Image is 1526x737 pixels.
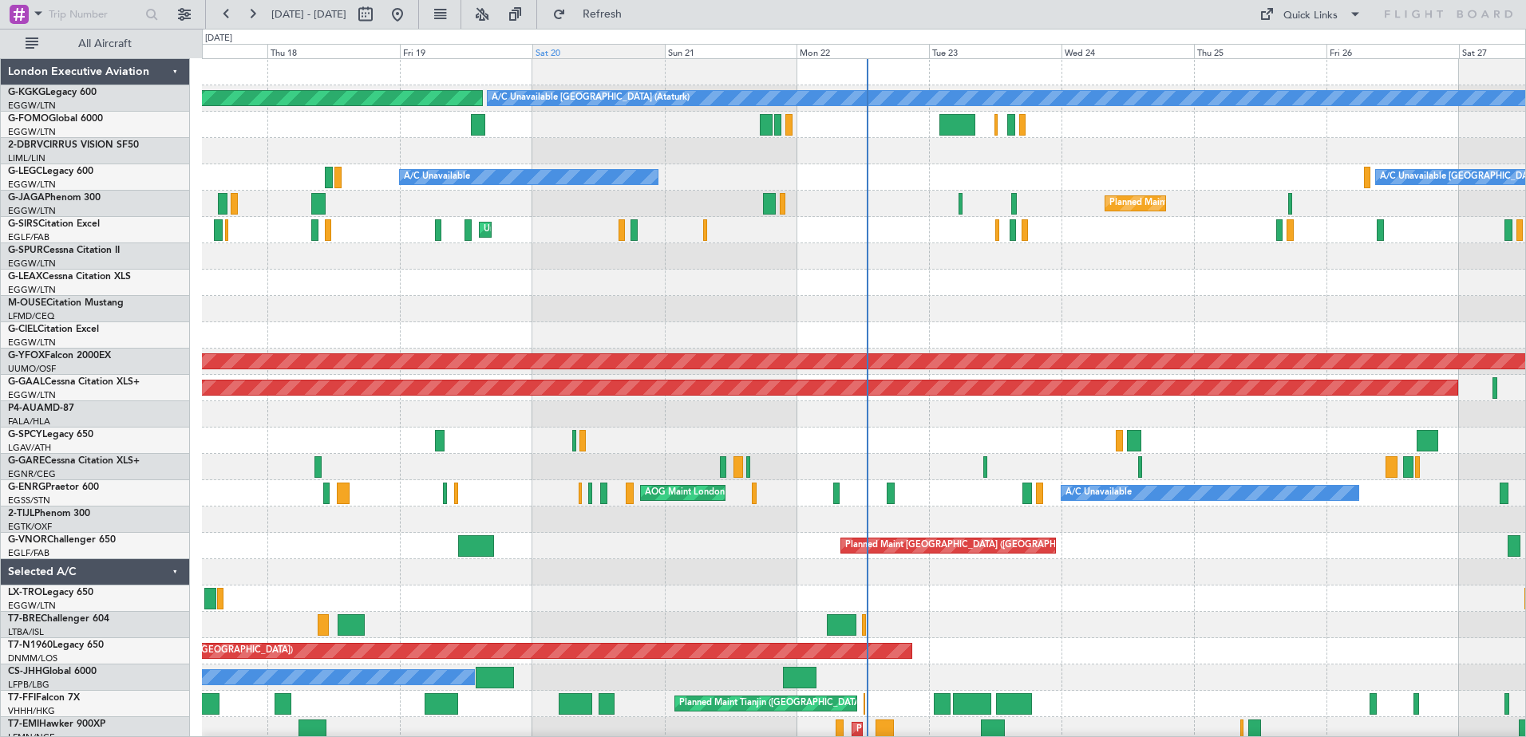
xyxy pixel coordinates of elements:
a: CS-JHHGlobal 6000 [8,667,97,676]
a: G-CIELCitation Excel [8,325,99,334]
a: T7-FFIFalcon 7X [8,693,80,703]
a: G-GARECessna Citation XLS+ [8,456,140,466]
a: G-JAGAPhenom 300 [8,193,101,203]
span: T7-FFI [8,693,36,703]
a: VHHH/HKG [8,705,55,717]
button: All Aircraft [18,31,173,57]
a: G-VNORChallenger 650 [8,535,116,545]
a: LFPB/LBG [8,679,49,691]
span: G-SIRS [8,219,38,229]
a: EGSS/STN [8,495,50,506]
a: M-OUSECitation Mustang [8,298,124,308]
div: Quick Links [1283,8,1338,24]
span: All Aircraft [42,38,168,49]
span: P4-AUA [8,404,44,413]
span: G-ENRG [8,483,45,492]
a: EGGW/LTN [8,205,56,217]
a: EGNR/CEG [8,468,56,480]
a: 2-DBRVCIRRUS VISION SF50 [8,140,139,150]
span: G-GARE [8,456,45,466]
div: Sun 21 [665,44,797,58]
button: Refresh [545,2,641,27]
a: DNMM/LOS [8,652,57,664]
a: G-KGKGLegacy 600 [8,88,97,97]
span: Refresh [569,9,636,20]
span: G-SPCY [8,430,42,439]
span: T7-EMI [8,719,39,729]
a: EGGW/LTN [8,337,56,349]
input: Trip Number [49,2,140,26]
span: G-LEAX [8,272,42,282]
a: G-SPURCessna Citation II [8,246,120,255]
a: G-SIRSCitation Excel [8,219,100,229]
span: T7-N1960 [8,640,53,650]
div: Wed 24 [1061,44,1194,58]
span: 2-DBRV [8,140,43,150]
div: Planned Maint [GEOGRAPHIC_DATA] ([GEOGRAPHIC_DATA]) [1109,191,1361,215]
a: EGLF/FAB [8,231,49,243]
a: UUMO/OSF [8,363,56,375]
a: EGGW/LTN [8,284,56,296]
span: G-GAAL [8,377,45,387]
a: T7-N1960Legacy 650 [8,640,104,650]
div: AOG Maint London ([GEOGRAPHIC_DATA]) [645,481,824,505]
div: Planned Maint [GEOGRAPHIC_DATA] ([GEOGRAPHIC_DATA]) [845,534,1097,558]
span: G-CIEL [8,325,38,334]
div: A/C Unavailable [1065,481,1132,505]
a: EGGW/LTN [8,258,56,270]
a: G-FOMOGlobal 6000 [8,114,103,124]
a: EGLF/FAB [8,547,49,559]
div: Sat 20 [532,44,665,58]
div: Fri 19 [400,44,532,58]
a: EGGW/LTN [8,126,56,138]
a: P4-AUAMD-87 [8,404,74,413]
a: G-LEGCLegacy 600 [8,167,93,176]
div: AOG Maint London ([GEOGRAPHIC_DATA]) [114,639,293,663]
div: A/C Unavailable [GEOGRAPHIC_DATA] (Ataturk) [492,86,690,110]
span: G-JAGA [8,193,45,203]
div: [DATE] [205,32,232,45]
span: T7-BRE [8,614,41,624]
span: CS-JHH [8,667,42,676]
a: LIML/LIN [8,152,45,164]
a: G-LEAXCessna Citation XLS [8,272,131,282]
span: M-OUSE [8,298,46,308]
a: EGGW/LTN [8,100,56,112]
a: LFMD/CEQ [8,310,54,322]
div: Thu 25 [1194,44,1326,58]
span: G-VNOR [8,535,47,545]
div: Unplanned Maint [GEOGRAPHIC_DATA] ([GEOGRAPHIC_DATA]) [484,218,746,242]
div: A/C Unavailable [404,165,470,189]
span: 2-TIJL [8,509,34,518]
a: G-SPCYLegacy 650 [8,430,93,439]
span: G-FOMO [8,114,49,124]
a: EGGW/LTN [8,389,56,401]
a: FALA/HLA [8,416,50,428]
a: G-YFOXFalcon 2000EX [8,351,111,361]
div: Tue 23 [929,44,1061,58]
a: LGAV/ATH [8,442,51,454]
button: Quick Links [1251,2,1370,27]
a: G-ENRGPraetor 600 [8,483,99,492]
a: LX-TROLegacy 650 [8,588,93,597]
div: Planned Maint Tianjin ([GEOGRAPHIC_DATA]) [679,692,865,715]
div: Thu 18 [267,44,400,58]
span: LX-TRO [8,588,42,597]
a: EGGW/LTN [8,600,56,612]
div: Fri 26 [1326,44,1459,58]
span: [DATE] - [DATE] [271,7,346,22]
span: G-SPUR [8,246,43,255]
span: G-LEGC [8,167,42,176]
a: EGTK/OXF [8,521,52,533]
span: G-KGKG [8,88,45,97]
div: Mon 22 [797,44,929,58]
span: G-YFOX [8,351,45,361]
a: T7-BREChallenger 604 [8,614,109,624]
a: 2-TIJLPhenom 300 [8,509,90,518]
a: T7-EMIHawker 900XP [8,719,105,729]
a: LTBA/ISL [8,626,44,638]
a: EGGW/LTN [8,179,56,191]
a: G-GAALCessna Citation XLS+ [8,377,140,387]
